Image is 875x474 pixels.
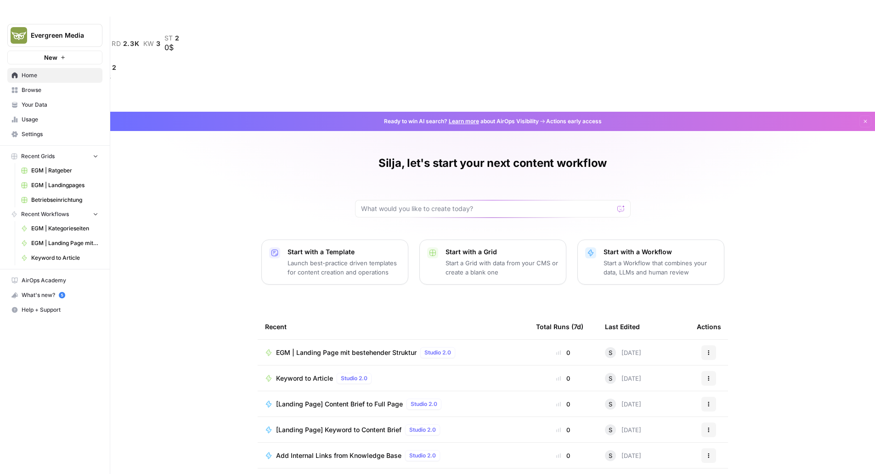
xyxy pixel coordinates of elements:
span: Studio 2.0 [341,374,367,383]
span: S [609,451,612,460]
span: Ready to win AI search? about AirOps Visibility [384,117,539,126]
span: st [164,34,173,42]
span: EGM | Landing Page mit bestehender Struktur [276,348,417,357]
span: Recent Workflows [21,210,69,218]
div: 0 [536,348,590,357]
span: Studio 2.0 [411,400,437,408]
div: 0 [536,451,590,460]
p: Start a Grid with data from your CMS or create a blank one [446,258,559,277]
div: Actions [697,314,721,339]
span: [Landing Page] Content Brief to Full Page [276,400,403,409]
input: What would you like to create today? [361,204,614,213]
span: Add Internal Links from Knowledge Base [276,451,401,460]
a: EGM | Landing Page mit bestehender StrukturStudio 2.0 [265,347,521,358]
a: Keyword to Article [17,251,102,265]
p: Start with a Workflow [604,247,717,257]
span: 2 [175,34,180,42]
span: Studio 2.0 [409,426,436,434]
p: Start with a Grid [446,247,559,257]
a: EGM | Ratgeber [17,163,102,178]
span: rd [112,40,121,47]
span: S [609,400,612,409]
span: Settings [22,130,98,138]
a: Add Internal Links from Knowledge BaseStudio 2.0 [265,450,521,461]
span: 2.3K [123,40,140,47]
p: Start a Workflow that combines your data, LLMs and human review [604,258,717,277]
button: Start with a TemplateLaunch best-practice driven templates for content creation and operations [261,240,408,285]
div: Total Runs (7d) [536,314,583,339]
span: Betriebseinrichtung [31,196,98,204]
div: Recent [265,314,521,339]
span: Keyword to Article [31,254,98,262]
a: AirOps Academy [7,273,102,288]
div: [DATE] [605,399,641,410]
span: Usage [22,115,98,124]
div: 0 [536,374,590,383]
div: [DATE] [605,347,641,358]
text: 5 [61,293,63,297]
span: Help + Support [22,306,98,314]
div: 0 [536,425,590,434]
a: Settings [7,127,102,142]
span: EGM | Landingpages [31,181,98,189]
a: [Landing Page] Content Brief to Full PageStudio 2.0 [265,399,521,410]
div: [DATE] [605,450,641,461]
span: Studio 2.0 [424,348,451,357]
span: S [609,348,612,357]
span: Actions early access [546,117,602,126]
span: Recent Grids [21,152,55,160]
span: AirOps Academy [22,276,98,285]
a: st2 [164,34,180,42]
p: Launch best-practice driven templates for content creation and operations [288,258,401,277]
span: kw [143,40,154,47]
span: [Landing Page] Keyword to Content Brief [276,425,401,434]
div: 0 [536,400,590,409]
button: What's new? 5 [7,288,102,303]
button: Help + Support [7,303,102,317]
button: Start with a WorkflowStart a Workflow that combines your data, LLMs and human review [577,240,724,285]
div: 0$ [164,42,180,53]
a: EGM | Landing Page mit bestehender Struktur [17,236,102,251]
span: 3 [156,40,161,47]
a: Betriebseinrichtung [17,193,102,207]
a: Usage [7,112,102,127]
a: kw3 [143,40,161,47]
span: Keyword to Article [276,374,333,383]
a: EGM | Kategorieseiten [17,221,102,236]
p: Start with a Template [288,247,401,257]
a: Learn more [449,118,479,125]
span: Studio 2.0 [409,451,436,460]
span: S [609,374,612,383]
button: Recent Grids [7,149,102,163]
a: rd2.3K [112,40,139,47]
div: [DATE] [605,373,641,384]
span: EGM | Kategorieseiten [31,224,98,233]
button: Start with a GridStart a Grid with data from your CMS or create a blank one [419,240,566,285]
span: 2 [112,64,117,71]
a: Keyword to ArticleStudio 2.0 [265,373,521,384]
div: What's new? [8,288,102,302]
a: EGM | Landingpages [17,178,102,193]
span: EGM | Ratgeber [31,166,98,175]
span: S [609,425,612,434]
a: [Landing Page] Keyword to Content BriefStudio 2.0 [265,424,521,435]
button: Recent Workflows [7,207,102,221]
h1: Silja, let's start your next content workflow [378,156,607,171]
div: [DATE] [605,424,641,435]
div: Last Edited [605,314,640,339]
span: EGM | Landing Page mit bestehender Struktur [31,239,98,247]
a: 5 [59,292,65,298]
